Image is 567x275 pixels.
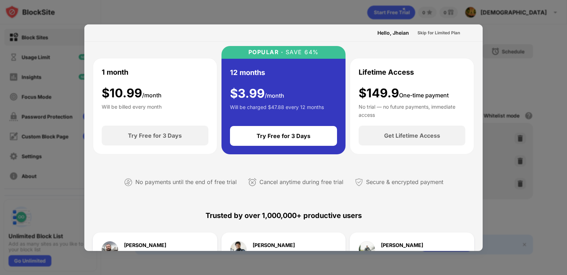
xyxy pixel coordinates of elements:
div: Trusted by over 1,000,000+ productive users [93,199,474,233]
img: not-paying [124,178,133,187]
div: 12 months [230,67,265,78]
div: Will be billed every month [102,103,162,117]
div: No trial — no future payments, immediate access [359,103,465,117]
div: [PERSON_NAME] [381,243,428,248]
div: [PERSON_NAME] [124,243,166,248]
div: POPULAR · [248,49,283,56]
img: testimonial-purchase-2.jpg [230,241,247,258]
div: SAVE 64% [283,49,319,56]
img: testimonial-purchase-3.jpg [358,241,375,258]
div: Software Developer [381,251,428,256]
div: No payments until the end of free trial [135,177,237,187]
span: /month [142,92,162,99]
div: Try Free for 3 Days [128,132,182,139]
img: secured-payment [355,178,363,187]
img: cancel-anytime [248,178,257,187]
div: $149.9 [359,86,449,101]
div: 1 month [102,67,128,78]
span: One-time payment [399,92,449,99]
div: Hello, Jheian [377,30,409,36]
div: Get Lifetime Access [384,132,440,139]
span: /month [265,92,284,99]
div: $ 10.99 [102,86,162,101]
div: [PERSON_NAME] [253,243,295,248]
div: Will be charged $47.88 every 12 months [230,103,324,118]
div: Skip for Limited Plan [417,29,460,36]
img: testimonial-purchase-1.jpg [101,241,118,258]
div: Freelance Writer [124,251,166,256]
div: Try Free for 3 Days [257,132,310,139]
div: Cancel anytime during free trial [259,177,343,187]
div: Lifetime Access [359,67,414,78]
div: $ 3.99 [230,86,284,101]
div: College Student [253,251,295,256]
div: Secure & encrypted payment [366,177,443,187]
